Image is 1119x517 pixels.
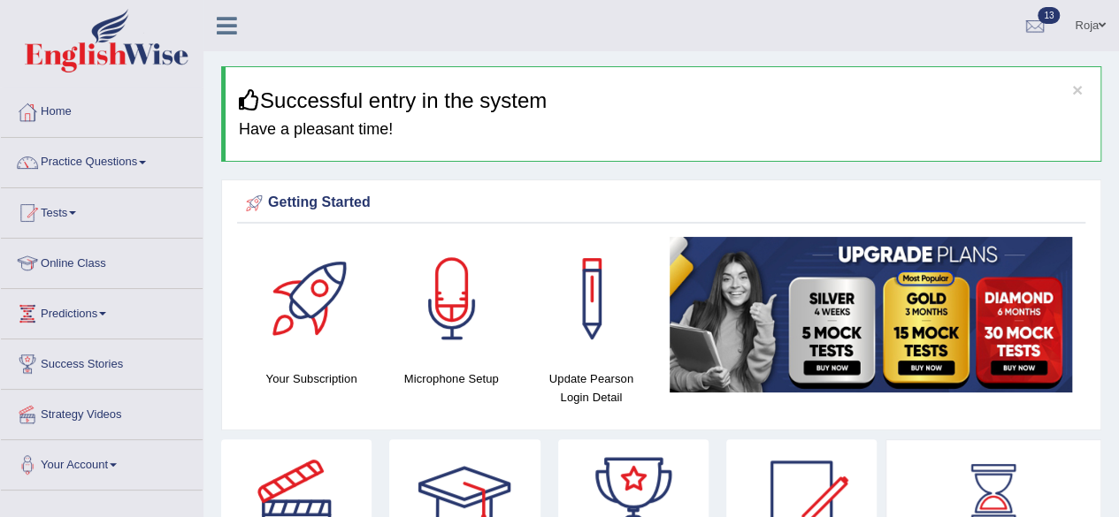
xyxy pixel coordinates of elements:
a: Home [1,87,203,132]
h3: Successful entry in the system [239,89,1087,112]
button: × [1072,80,1083,99]
h4: Have a pleasant time! [239,121,1087,139]
a: Success Stories [1,339,203,384]
a: Your Account [1,440,203,484]
h4: Your Subscription [250,369,372,388]
div: Getting Started [241,190,1081,217]
a: Tests [1,188,203,232]
h4: Update Pearson Login Detail [530,369,652,407]
a: Predictions [1,289,203,333]
img: small5.jpg [670,237,1072,392]
a: Practice Questions [1,138,203,182]
a: Strategy Videos [1,390,203,434]
span: 13 [1038,7,1060,24]
h4: Microphone Setup [390,369,512,388]
a: Online Class [1,239,203,283]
